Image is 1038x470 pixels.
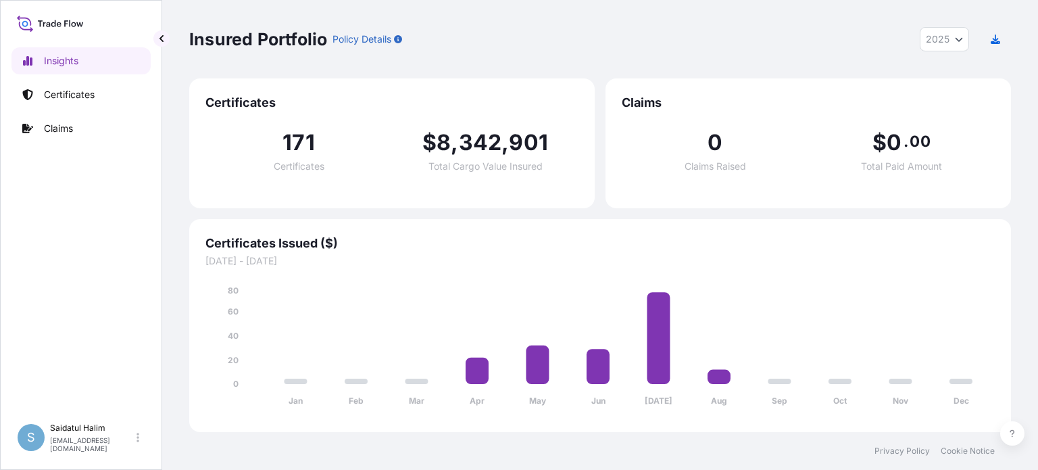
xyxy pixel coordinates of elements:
tspan: May [529,396,547,406]
tspan: Jun [591,396,605,406]
span: 0 [887,132,901,154]
tspan: Apr [470,396,485,406]
span: 901 [509,132,548,154]
span: Total Paid Amount [861,162,942,171]
tspan: Aug [711,396,727,406]
span: , [451,132,458,154]
tspan: Sep [772,396,787,406]
span: 0 [708,132,722,154]
span: 342 [459,132,502,154]
tspan: 60 [228,306,239,316]
p: Insured Portfolio [189,28,327,50]
span: Certificates Issued ($) [205,235,995,252]
tspan: [DATE] [645,396,672,406]
p: [EMAIL_ADDRESS][DOMAIN_NAME] [50,436,134,452]
p: Policy Details [332,32,391,46]
span: $ [872,132,887,154]
tspan: 40 [228,331,239,341]
span: 00 [910,136,930,147]
tspan: Jan [289,396,303,406]
span: Certificates [205,95,578,111]
tspan: Nov [893,396,909,406]
span: Total Cargo Value Insured [428,162,543,171]
span: 2025 [926,32,949,46]
tspan: Feb [349,396,364,406]
p: Certificates [44,88,95,101]
span: . [904,136,908,147]
p: Saidatul Halim [50,423,134,433]
button: Year Selector [920,27,969,51]
a: Privacy Policy [874,446,930,456]
tspan: Dec [954,396,969,406]
span: $ [422,132,437,154]
span: 171 [282,132,315,154]
span: Claims Raised [685,162,746,171]
tspan: 80 [228,285,239,296]
span: [DATE] - [DATE] [205,254,995,268]
span: Certificates [274,162,324,171]
span: , [501,132,509,154]
a: Claims [11,115,151,142]
span: 8 [437,132,451,154]
a: Cookie Notice [941,446,995,456]
p: Claims [44,122,73,135]
span: Claims [622,95,995,111]
tspan: Mar [409,396,424,406]
span: S [27,431,35,444]
p: Insights [44,54,78,68]
a: Insights [11,47,151,74]
a: Certificates [11,81,151,108]
tspan: 0 [233,379,239,389]
tspan: 20 [228,355,239,365]
tspan: Oct [833,396,847,406]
